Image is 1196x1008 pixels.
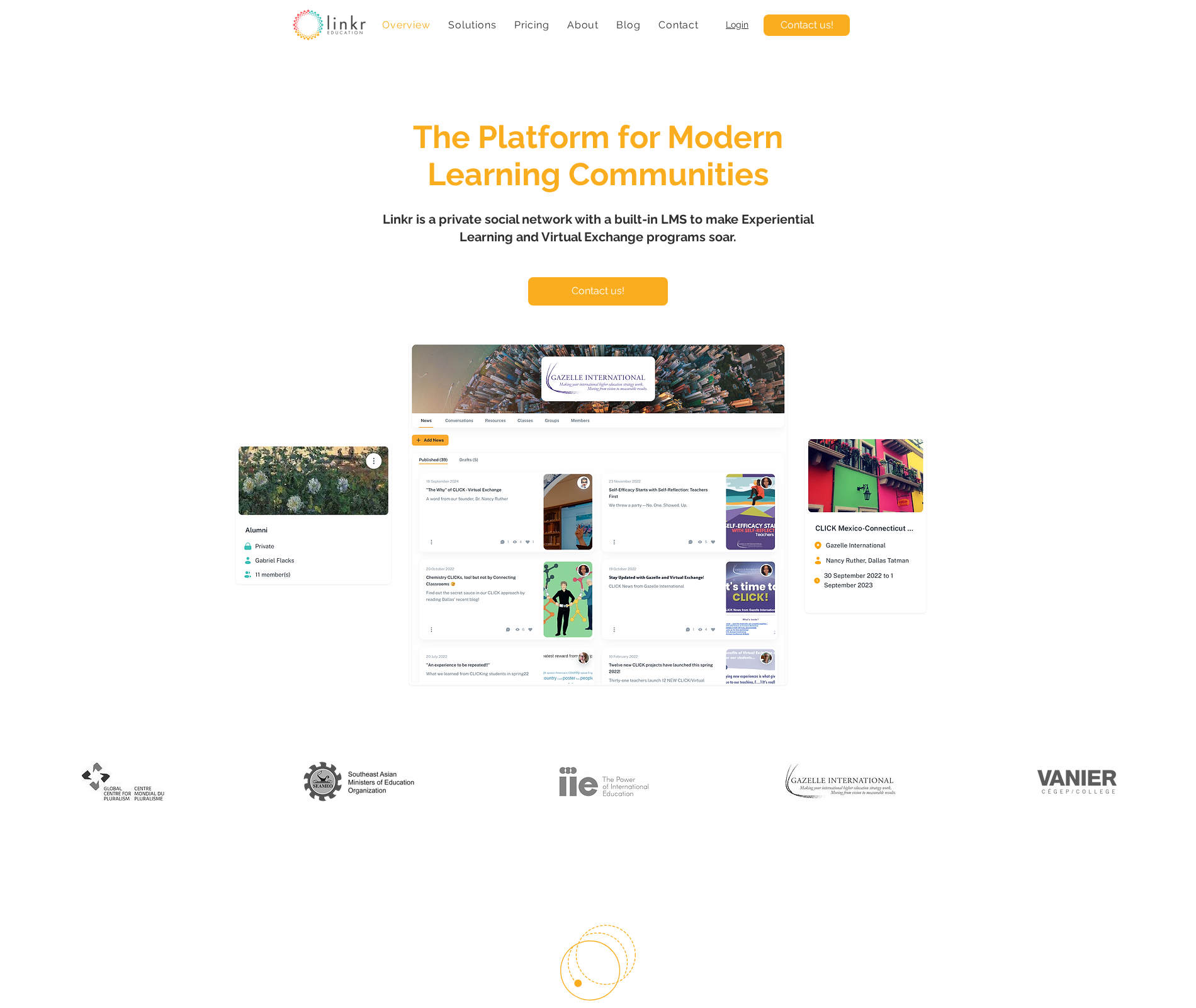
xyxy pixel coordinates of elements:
span: Contact [658,19,699,31]
a: Contact us! [764,14,850,36]
span: Linkr is a private social network with a built-in LMS to make Experiential Learning and Virtual E... [383,212,814,244]
span: Contact us! [781,18,833,32]
a: Contact [652,13,705,37]
div: Solutions [442,13,503,37]
nav: Site [376,13,705,37]
a: Overview [376,13,437,37]
a: Blog [610,13,647,37]
img: Logo SEAMEO_bw.png [302,760,416,803]
a: Login [726,20,748,30]
span: About [567,19,599,31]
span: Overview [382,19,430,31]
img: logo-red_edited.png [1037,760,1117,803]
img: logo_gazelle_edited.jpg [786,762,899,801]
a: Pricing [508,13,556,37]
span: Blog [616,19,640,31]
div: About [561,13,606,37]
a: Contact us! [528,277,668,306]
img: institute-of-international-education-iie-logo-nb.png [559,764,649,799]
span: Solutions [448,19,496,31]
span: Contact us! [572,284,624,298]
img: logo_pluralism_edited.jpg [82,762,164,801]
span: The Platform for Modern Learning Communities [413,118,783,193]
img: linkr hero 4.png [237,445,390,583]
span: Pricing [514,19,550,31]
img: linkr hero 2.png [806,437,925,612]
img: linkr hero 1.png [410,345,786,684]
img: linkr_logo_transparentbg.png [293,9,366,40]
